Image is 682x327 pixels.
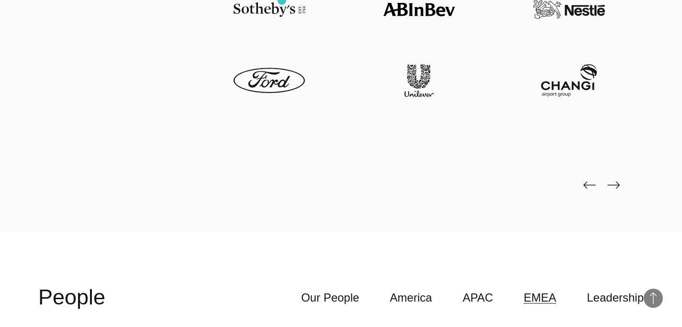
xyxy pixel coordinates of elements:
a: Leadership [587,289,644,307]
a: EMEA [524,289,556,307]
button: Back to Top [644,289,663,308]
h2: People [38,283,105,312]
a: APAC [463,289,493,307]
img: page-next-black.png [607,181,620,189]
img: Changi [533,64,605,97]
a: America [390,289,432,307]
img: Ford [234,64,305,97]
img: Unilever [383,64,455,97]
img: page-back-black.png [583,181,596,189]
a: Our People [301,289,359,307]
